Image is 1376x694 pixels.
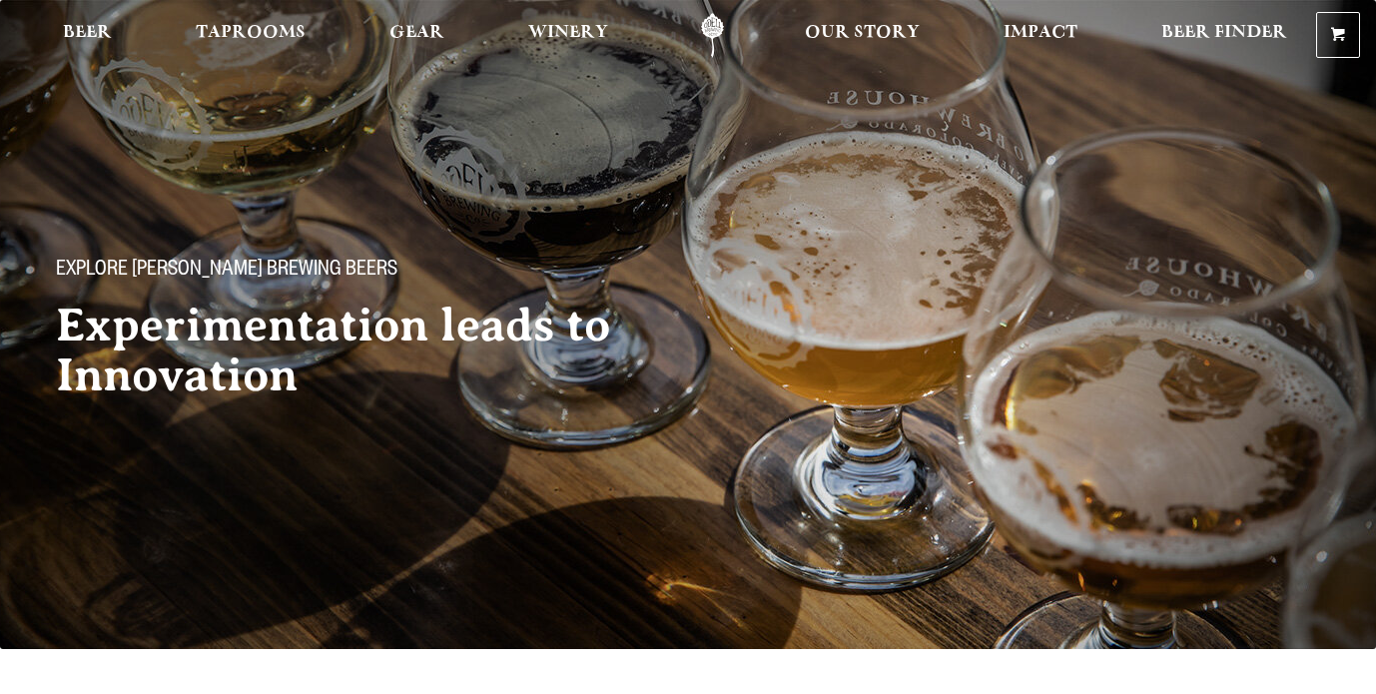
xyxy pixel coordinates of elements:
h2: Experimentation leads to Innovation [56,301,679,400]
span: Our Story [805,25,920,41]
a: Taprooms [183,13,319,58]
a: Gear [376,13,457,58]
span: Explore [PERSON_NAME] Brewing Beers [56,259,397,285]
a: Impact [991,13,1090,58]
span: Winery [528,25,608,41]
span: Gear [389,25,444,41]
span: Taprooms [196,25,306,41]
span: Impact [1004,25,1077,41]
a: Winery [515,13,621,58]
span: Beer Finder [1161,25,1287,41]
span: Beer [63,25,112,41]
a: Beer Finder [1148,13,1300,58]
a: Our Story [792,13,933,58]
a: Odell Home [675,13,750,58]
a: Beer [50,13,125,58]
